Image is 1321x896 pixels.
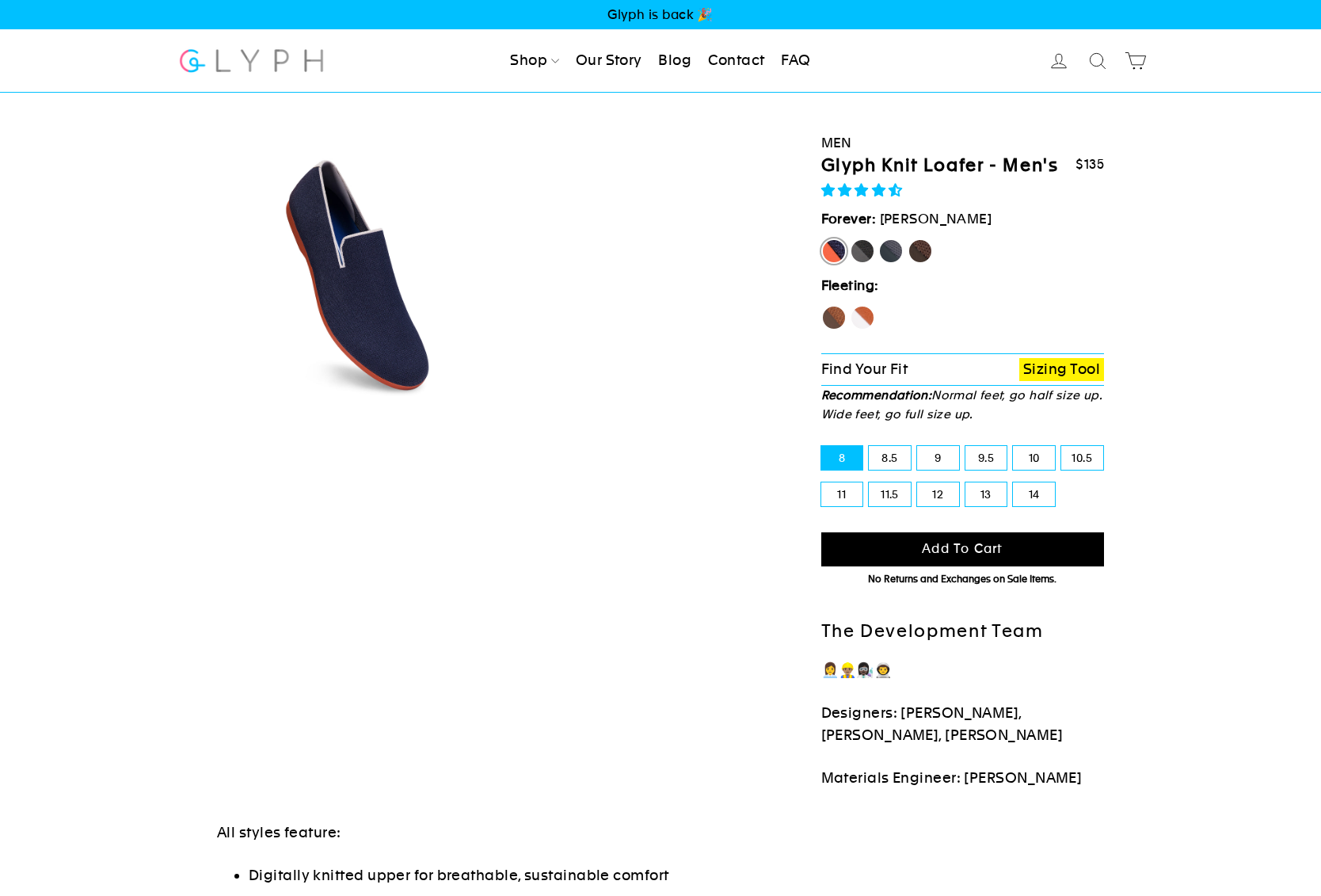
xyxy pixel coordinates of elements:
span: All styles feature: [217,824,341,841]
span: 4.71 stars [821,182,907,198]
span: [PERSON_NAME] [880,211,992,227]
p: 👩‍💼👷🏽‍♂️👩🏿‍🔬👨‍🚀 [821,659,1105,682]
label: Hawk [821,305,847,330]
button: Add to cart [821,532,1105,566]
label: 9.5 [965,446,1007,470]
img: Angle_6_0_3x_b7f751b4-e3dc-4a3c-b0c7-0aca56be0efa_800x.jpg [224,139,494,410]
span: Digitally knitted upper for breathable, sustainable comfort [249,867,669,883]
span: Add to cart [922,541,1003,556]
p: Normal feet, go half size up. Wide feet, go full size up. [821,386,1105,424]
label: 10 [1013,446,1055,470]
label: 8.5 [869,446,911,470]
a: Contact [702,44,771,78]
img: Glyph [177,40,325,82]
strong: Fleeting: [821,277,879,293]
a: Blog [652,44,698,78]
p: Designers: [PERSON_NAME], [PERSON_NAME], [PERSON_NAME] [821,702,1105,748]
label: Rhino [878,238,904,264]
label: 12 [917,482,959,506]
label: 11.5 [869,482,911,506]
a: FAQ [775,44,817,78]
span: $135 [1075,157,1104,172]
h1: Glyph Knit Loafer - Men's [821,154,1059,177]
a: Our Story [569,44,649,78]
span: Find Your Fit [821,360,908,377]
label: 9 [917,446,959,470]
strong: Recommendation: [821,388,932,402]
p: Materials Engineer: [PERSON_NAME] [821,767,1105,790]
label: 14 [1013,482,1055,506]
label: 8 [821,446,863,470]
label: 11 [821,482,863,506]
a: Shop [504,44,565,78]
a: Sizing Tool [1019,358,1104,381]
div: Men [821,132,1105,154]
label: Mustang [908,238,933,264]
span: No Returns and Exchanges on Sale Items. [868,574,1056,585]
label: Panther [850,238,875,264]
strong: Forever: [821,211,877,227]
label: 13 [965,482,1007,506]
h2: The Development Team [821,620,1105,643]
label: [PERSON_NAME] [821,238,847,264]
ul: Primary [504,44,817,78]
label: Fox [850,305,875,330]
label: 10.5 [1061,446,1103,470]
